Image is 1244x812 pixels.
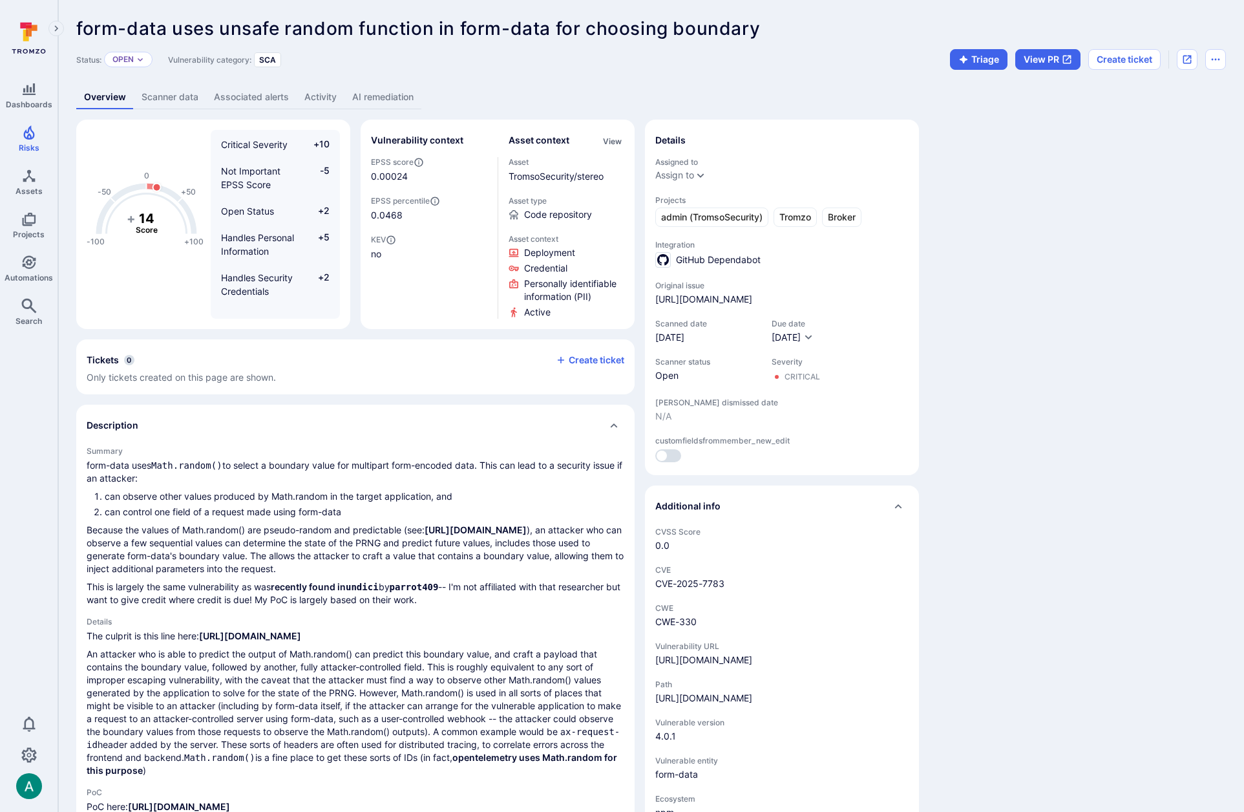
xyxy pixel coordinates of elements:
span: Asset [509,157,625,167]
span: Click to view evidence [524,246,575,259]
code: undici [346,582,379,592]
span: admin (TromsoSecurity) [661,211,763,224]
span: Ecosystem [655,794,909,804]
span: -5 [305,164,330,191]
span: Broker [828,211,856,224]
span: Path [655,679,909,689]
a: CWE-330 [655,616,697,627]
div: Arjan Dehar [16,773,42,799]
span: Integration [655,240,909,250]
button: Triage [950,49,1007,70]
span: Scanned date [655,319,759,328]
text: -100 [87,237,105,246]
a: parrot409 [390,581,439,592]
span: Status: [76,55,101,65]
h2: Vulnerability context [371,134,463,147]
span: Open [655,369,759,382]
text: -50 [98,187,111,197]
span: Projects [655,195,909,205]
span: Due date [772,319,814,328]
div: Collapse description [76,405,635,446]
span: +2 [305,271,330,298]
div: Click to view all asset context details [600,134,624,147]
div: Collapse [76,339,635,394]
h3: Details [87,617,624,626]
span: Vulnerability URL [655,641,909,651]
span: Dashboards [6,100,52,109]
span: 0 [124,355,134,365]
a: AI remediation [344,85,421,109]
a: [URL][DOMAIN_NAME] [199,630,301,641]
span: Automations [5,273,53,283]
text: 0 [144,171,149,180]
i: Expand navigation menu [52,23,61,34]
span: Click to view evidence [524,277,625,303]
p: Because the values of Math.random() are pseudo-random and predictable (see: ), an attacker who ca... [87,524,624,575]
span: 0.0468 [371,209,487,222]
span: N/A [655,410,909,423]
span: CVSS Score [655,527,909,537]
a: [URL][DOMAIN_NAME] [655,654,752,667]
g: The vulnerability score is based on the parameters defined in the settings [121,211,173,235]
button: Assign to [655,170,694,180]
span: Vulnerable version [655,718,909,727]
span: +5 [305,231,330,258]
span: CWE [655,603,909,613]
button: [DATE] [772,331,814,344]
button: Expand dropdown [136,56,144,63]
span: +10 [305,138,330,151]
span: Only tickets created on this page are shown. [87,372,276,383]
a: Overview [76,85,134,109]
h2: Details [655,134,686,147]
div: Collapse [645,486,919,527]
button: Options menu [1205,49,1226,70]
a: [URL][DOMAIN_NAME] [655,692,752,703]
div: Due date field [772,319,814,344]
a: Associated alerts [206,85,297,109]
button: Create ticket [1088,49,1161,70]
tspan: 14 [139,211,154,226]
p: The culprit is this line here: [87,630,624,643]
a: [URL][DOMAIN_NAME] [425,524,527,535]
span: GitHub Dependabot [676,253,761,266]
p: An attacker who is able to predict the output of Math.random() can predict this boundary value, a... [87,648,624,777]
a: [URL][DOMAIN_NAME] [128,801,230,812]
h2: Additional info [655,500,721,513]
a: CVE-2025-7783 [655,578,724,589]
tspan: + [127,211,136,226]
span: [PERSON_NAME] dismissed date [655,398,909,407]
section: details card [645,120,919,475]
p: This is largely the same vulnerability as was by -- I'm not affiliated with that researcher but w... [87,581,624,606]
div: SCA [254,52,281,67]
span: Search [16,316,42,326]
span: 4.0.1 [655,730,909,743]
code: parrot409 [390,582,439,592]
span: no [371,248,487,261]
text: +100 [184,237,204,246]
span: CVE [655,565,909,575]
div: Critical [785,372,820,382]
button: Create ticket [556,354,624,366]
span: Critical Severity [221,139,288,150]
span: Click to view evidence [524,262,567,275]
h2: Description [87,419,138,432]
button: Expand navigation menu [48,21,64,36]
span: EPSS percentile [371,196,487,206]
div: Vulnerability tabs [76,85,1226,109]
button: View [600,136,624,146]
text: Score [136,225,158,235]
a: TromsoSecurity/stereo [509,171,604,182]
h2: Tickets [87,354,119,367]
span: Original issue [655,281,909,290]
a: admin (TromsoSecurity) [655,208,768,227]
span: Vulnerable entity [655,756,909,765]
span: +2 [305,204,330,218]
span: [DATE] [655,331,759,344]
text: +50 [181,187,196,197]
button: Open [112,54,134,65]
h3: Summary [87,446,624,456]
h2: Asset context [509,134,569,147]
